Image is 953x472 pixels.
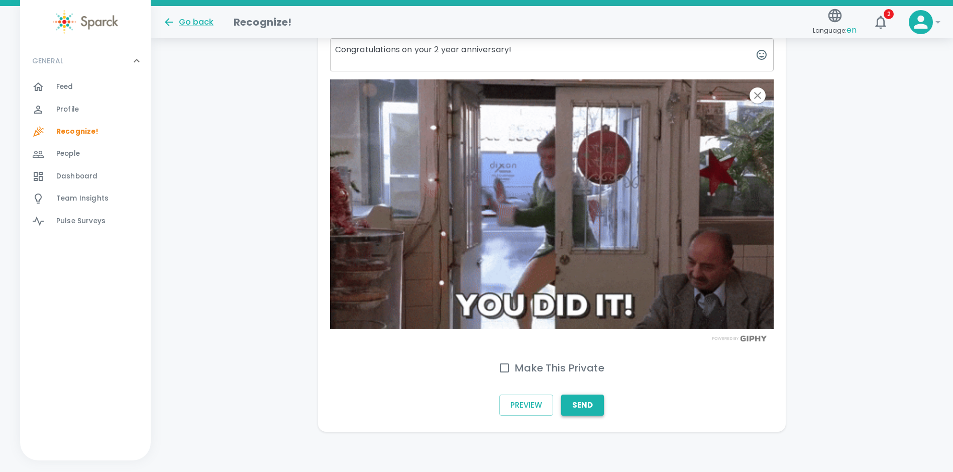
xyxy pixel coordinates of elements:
span: Recognize! [56,127,99,137]
span: Dashboard [56,171,97,181]
button: Preview [499,395,553,416]
button: Go back [163,16,214,28]
p: GENERAL [32,56,63,66]
div: GENERAL [20,46,151,76]
textarea: Congratulations on your 2 year anniversary! [330,38,774,71]
a: Dashboard [20,165,151,187]
a: People [20,143,151,165]
span: Language: [813,24,857,37]
img: Sparck logo [53,10,118,34]
h6: Make This Private [515,360,604,376]
img: 3otPoS81loriI9sO8o [330,79,774,329]
button: Language:en [809,5,861,40]
span: en [846,24,857,36]
a: Pulse Surveys [20,210,151,232]
span: Profile [56,105,79,115]
h1: Recognize! [234,14,292,30]
a: Sparck logo [20,10,151,34]
span: Pulse Surveys [56,216,105,226]
span: Feed [56,82,73,92]
span: People [56,149,80,159]
span: Team Insights [56,194,109,204]
a: Recognize! [20,121,151,143]
button: Send [561,395,604,416]
span: 2 [884,9,894,19]
a: Profile [20,99,151,121]
button: 2 [869,10,893,34]
img: Powered by GIPHY [709,335,770,342]
a: Team Insights [20,187,151,210]
div: GENERAL [20,76,151,236]
a: Feed [20,76,151,98]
